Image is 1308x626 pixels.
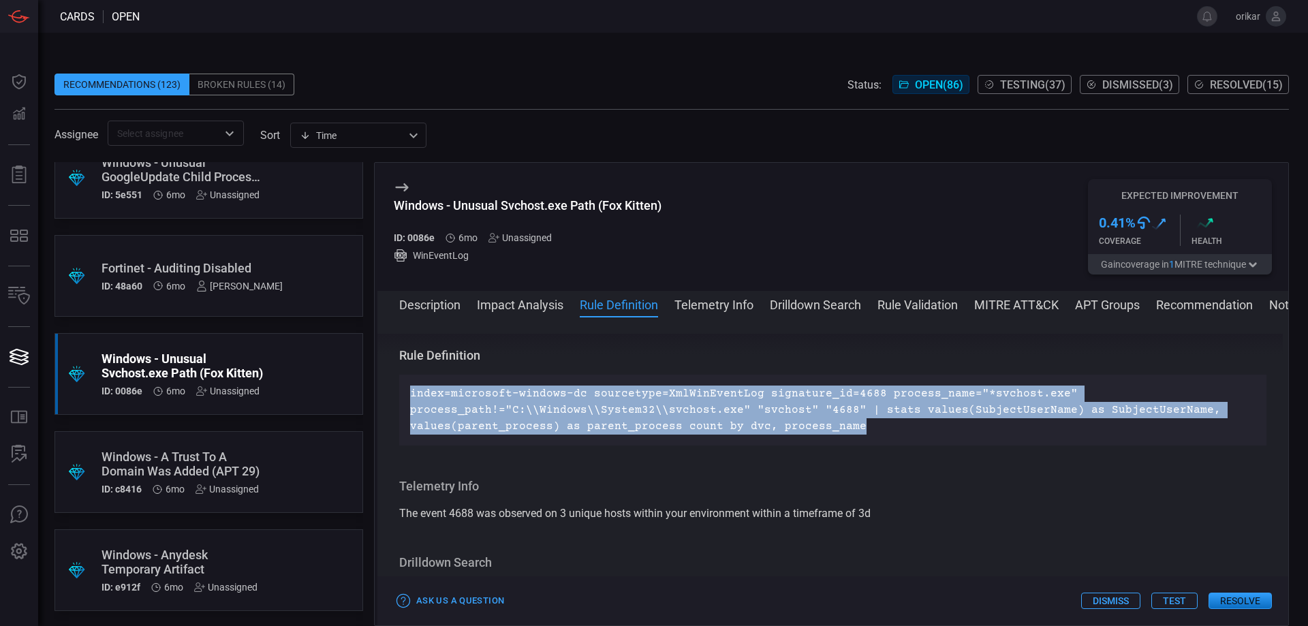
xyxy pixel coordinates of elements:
[196,484,259,495] div: Unassigned
[102,450,264,478] div: Windows - A Trust To A Domain Was Added (APT 29)
[1209,593,1272,609] button: Resolve
[102,189,142,200] h5: ID: 5e551
[399,554,1266,571] h3: Drilldown Search
[488,232,552,243] div: Unassigned
[1169,259,1174,270] span: 1
[196,386,260,396] div: Unassigned
[166,484,185,495] span: Jan 28, 2025 3:30 PM
[674,296,753,312] button: Telemetry Info
[1151,593,1198,609] button: Test
[915,78,963,91] span: Open ( 86 )
[580,296,658,312] button: Rule Definition
[196,189,260,200] div: Unassigned
[194,582,258,593] div: Unassigned
[399,347,1266,364] h3: Rule Definition
[166,386,185,396] span: Jan 28, 2025 3:30 PM
[189,74,294,95] div: Broken Rules (14)
[1156,296,1253,312] button: Recommendation
[847,78,882,91] span: Status:
[1080,75,1179,94] button: Dismissed(3)
[877,296,958,312] button: Rule Validation
[3,159,35,191] button: Reports
[770,296,861,312] button: Drilldown Search
[1099,215,1136,231] h3: 0.41 %
[1187,75,1289,94] button: Resolved(15)
[394,198,661,213] div: Windows - Unusual Svchost.exe Path (Fox Kitten)
[394,591,508,612] button: Ask Us a Question
[54,74,189,95] div: Recommendations (123)
[399,507,871,520] span: The event 4688 was observed on 3 unique hosts within your environment within a timeframe of 3d
[1088,190,1272,201] h5: Expected Improvement
[1075,296,1140,312] button: APT Groups
[260,129,280,142] label: sort
[3,65,35,98] button: Dashboard
[1223,11,1260,22] span: orikar
[3,535,35,568] button: Preferences
[394,232,435,243] h5: ID: 0086e
[1102,78,1173,91] span: Dismissed ( 3 )
[3,280,35,313] button: Inventory
[102,548,264,576] div: Windows - Anydesk Temporary Artifact
[60,10,95,23] span: Cards
[1088,254,1272,275] button: Gaincoverage in1MITRE technique
[102,351,264,380] div: Windows - Unusual Svchost.exe Path (Fox Kitten)
[974,296,1059,312] button: MITRE ATT&CK
[196,281,283,292] div: [PERSON_NAME]
[102,386,142,396] h5: ID: 0086e
[166,189,185,200] span: Feb 02, 2025 12:42 PM
[102,155,264,184] div: Windows - Unusual GoogleUpdate Child Process (MuddyWater)
[1000,78,1065,91] span: Testing ( 37 )
[3,98,35,131] button: Detections
[3,401,35,434] button: Rule Catalog
[166,281,185,292] span: Feb 02, 2025 12:42 PM
[112,125,217,142] input: Select assignee
[399,478,1266,495] h3: Telemetry Info
[1099,236,1180,246] div: Coverage
[3,341,35,373] button: Cards
[458,232,478,243] span: Jan 28, 2025 3:30 PM
[112,10,140,23] span: open
[164,582,183,593] span: Jan 28, 2025 3:30 PM
[1192,236,1273,246] div: Health
[3,219,35,252] button: MITRE - Detection Posture
[3,499,35,531] button: Ask Us A Question
[102,582,140,593] h5: ID: e912f
[102,281,142,292] h5: ID: 48a60
[410,386,1256,435] p: index=microsoft-windows-dc sourcetype=XmlWinEventLog signature_id=4688 process_name="*svchost.exe...
[1210,78,1283,91] span: Resolved ( 15 )
[1269,296,1302,312] button: Notes
[54,128,98,141] span: Assignee
[394,249,661,262] div: WinEventLog
[978,75,1072,94] button: Testing(37)
[102,261,283,275] div: Fortinet - Auditing Disabled
[1081,593,1140,609] button: Dismiss
[892,75,969,94] button: Open(86)
[399,296,461,312] button: Description
[220,124,239,143] button: Open
[300,129,405,142] div: Time
[477,296,563,312] button: Impact Analysis
[102,484,142,495] h5: ID: c8416
[3,438,35,471] button: ALERT ANALYSIS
